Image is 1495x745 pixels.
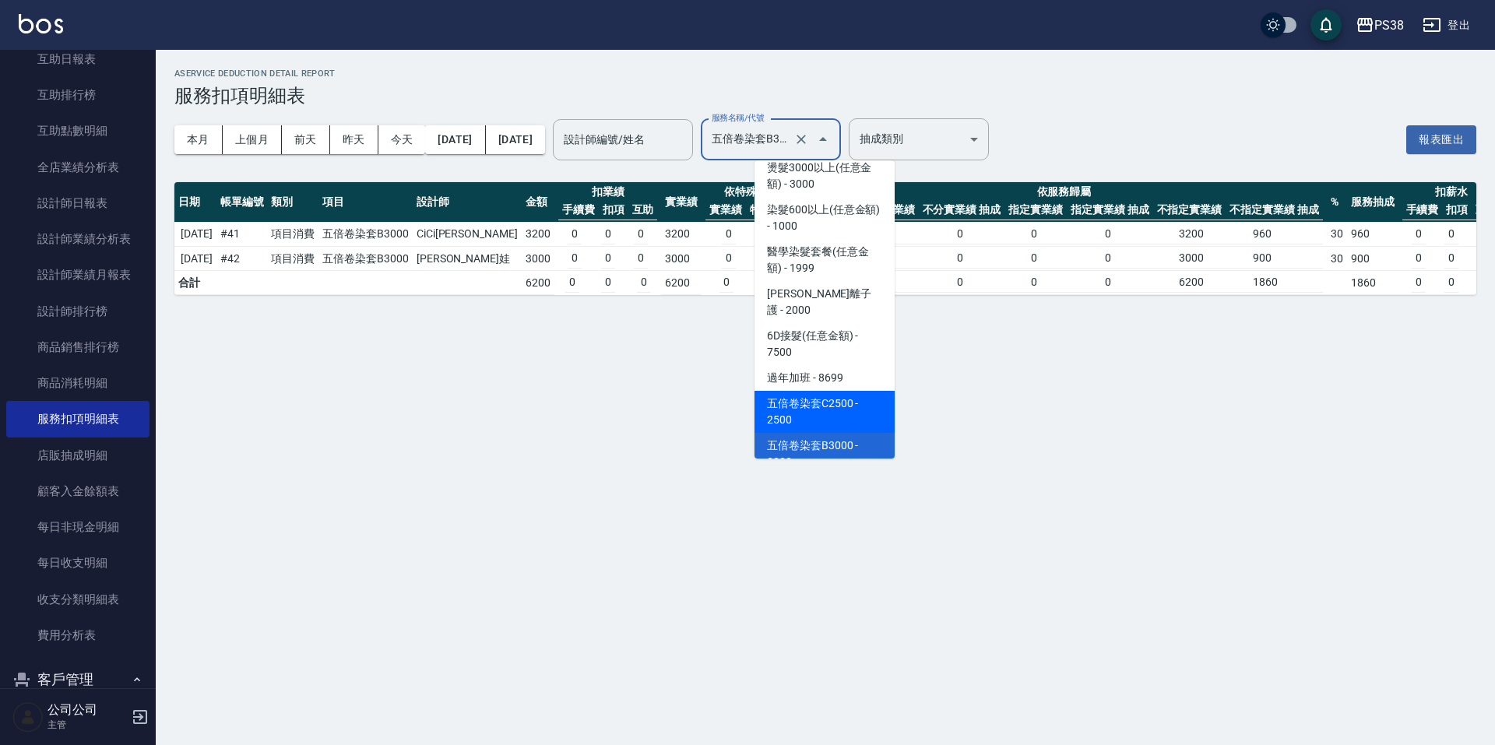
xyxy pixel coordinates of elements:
[628,200,658,220] th: 互助
[330,125,378,154] button: 昨天
[318,222,413,247] td: 五倍卷染套B3000
[712,112,764,124] label: 服務名稱/代號
[6,149,149,185] a: 全店業績分析表
[1249,224,1323,244] td: 960
[1067,200,1153,220] th: 指定實業績 抽成
[216,222,268,247] td: # 41
[6,221,149,257] a: 設計師業績分析表
[6,41,149,77] a: 互助日報表
[47,718,127,732] p: 主管
[702,182,801,223] th: 依特殊抽成
[879,248,953,269] td: 0
[267,182,318,223] th: 類別
[1416,11,1476,40] button: 登出
[216,247,268,271] td: # 42
[755,391,895,433] span: 五倍卷染套C2500 - 2500
[801,182,1327,223] th: 依服務歸屬
[1444,224,1458,244] td: 0
[1444,248,1458,269] td: 0
[522,182,554,223] th: 金額
[6,659,149,700] button: 客戶管理
[6,438,149,473] a: 店販抽成明細
[318,247,413,271] td: 五倍卷染套B3000
[568,248,582,269] td: 0
[425,125,485,154] button: [DATE]
[174,85,1476,107] h3: 服務扣項明細表
[565,272,579,293] td: 0
[1153,200,1226,220] th: 不指定實業績
[522,271,554,295] td: 6200
[1327,182,1347,223] th: %
[174,271,216,295] td: 合計
[1027,224,1101,244] td: 0
[1349,9,1410,41] button: PS38
[1226,200,1323,220] th: 不指定實業績 抽成
[174,182,216,223] th: 日期
[6,329,149,365] a: 商品銷售排行榜
[755,197,895,239] span: 染髮600以上(任意金額) - 1000
[601,272,615,293] td: 0
[174,222,216,247] td: [DATE]
[568,224,582,244] td: 0
[1412,272,1426,293] td: 0
[1406,125,1476,154] button: 報表匯出
[1027,248,1101,269] td: 0
[6,545,149,581] a: 每日收支明細
[1402,200,1443,220] th: 手續費
[1412,224,1426,244] td: 0
[19,14,63,33] img: Logo
[811,127,835,152] button: Close
[755,281,895,323] span: [PERSON_NAME]離子護 - 2000
[1374,16,1404,35] div: PS38
[1175,272,1249,293] td: 6200
[318,182,413,223] th: 項目
[1327,247,1347,271] td: 30
[47,702,127,718] h5: 公司公司
[755,239,895,281] span: 醫學染髮套餐(任意金額) - 1999
[486,125,545,154] button: [DATE]
[634,248,648,269] td: 0
[174,247,216,271] td: [DATE]
[413,222,522,247] td: CiCi[PERSON_NAME]
[790,128,812,150] button: Clear
[554,182,662,223] th: 扣業績
[746,200,797,220] th: 特殊抽成
[1347,182,1398,223] th: 服務抽成
[661,247,702,271] td: 3000
[953,224,1027,244] td: 0
[919,200,1005,220] th: 不分實業績 抽成
[953,272,1027,293] td: 0
[599,200,628,220] th: 扣項
[558,200,599,220] th: 手續費
[722,224,736,244] td: 0
[522,247,554,271] td: 3000
[1101,272,1175,293] td: 0
[1004,200,1067,220] th: 指定實業績
[223,125,282,154] button: 上個月
[1347,222,1398,247] td: 960
[6,293,149,329] a: 設計師排行榜
[267,222,318,247] td: 項目消費
[174,69,1476,79] h2: AService Deduction Detail Report
[755,365,895,391] span: 過年加班 - 8699
[6,401,149,437] a: 服務扣項明細表
[1442,200,1472,220] th: 扣項
[755,433,895,475] span: 五倍卷染套B3000 - 3000
[601,248,615,269] td: 0
[216,182,268,223] th: 帳單編號
[755,155,895,197] span: 燙髮3000以上(任意金額) - 3000
[1444,272,1458,293] td: 0
[1101,248,1175,269] td: 0
[267,247,318,271] td: 項目消費
[1175,224,1249,244] td: 3200
[282,125,330,154] button: 前天
[378,125,426,154] button: 今天
[1249,248,1323,269] td: 900
[719,272,733,293] td: 0
[755,323,895,365] span: 6D接髮(任意金額) - 7500
[413,182,522,223] th: 設計師
[1027,272,1101,293] td: 0
[413,247,522,271] td: [PERSON_NAME]娃
[174,125,223,154] button: 本月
